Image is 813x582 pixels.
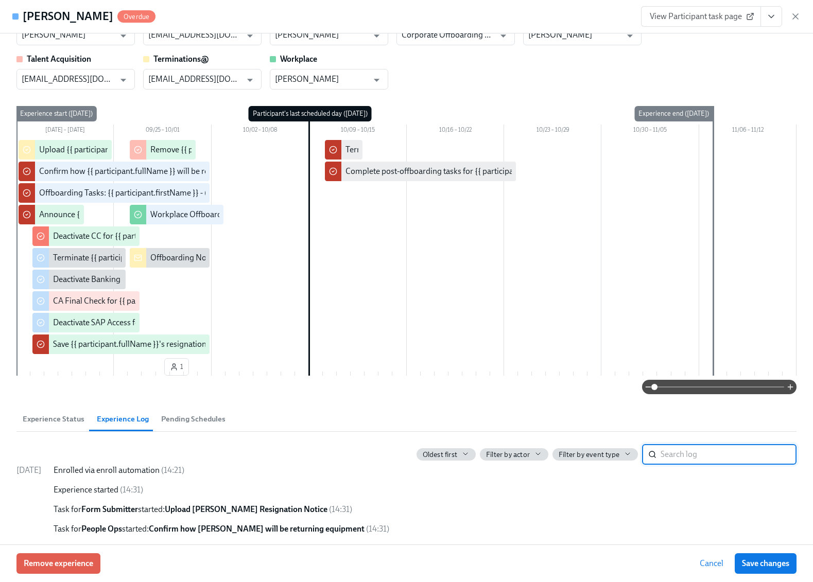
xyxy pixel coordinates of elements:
div: 10/02 – 10/08 [212,125,309,138]
span: ( 14:31 ) [366,524,389,534]
button: View task page [760,6,782,27]
div: Offboarding Notice: {{ participant.fullName }} - {{ participant.role }} ({{ participant.lastSched... [150,252,566,263]
div: Participant's last scheduled day ([DATE]) [249,106,372,121]
button: Filter by event type [552,448,638,461]
span: Task for started: [54,543,322,553]
button: Cancel [693,553,731,574]
strong: Talent Acquisition [27,54,91,64]
span: Task for started: [54,504,327,514]
button: Open [369,28,385,44]
span: View Participant task page [650,11,752,22]
div: Save {{ participant.fullName }}'s resignation letter employee file [53,339,275,350]
div: Deactivate Banking Access for {{ participant.fullName }} [53,274,248,285]
a: View Participant task page [641,6,761,27]
div: Announce {{ participant.fullName }} offboarding to CorporateTerminations@? [39,209,313,220]
div: 10/09 – 10/15 [309,125,406,138]
span: ( 14:31 ) [324,543,347,553]
button: Open [622,28,638,44]
span: Task for started: [54,524,365,534]
div: Upload {{ participant.fullName }} Resignation Notice [39,144,223,155]
span: Filter by actor [486,450,530,460]
span: ( 14:31 ) [329,504,352,514]
div: 10/16 – 10/22 [407,125,504,138]
span: ( 14:31 ) [120,485,143,495]
div: 10/23 – 10/29 [504,125,601,138]
span: Overdue [117,13,155,21]
strong: Workplace [280,54,317,64]
strong: Form Submitter [81,504,138,514]
span: Experience Status [23,413,84,425]
span: Oldest first [423,450,457,460]
strong: People Ops [81,543,122,553]
div: Complete post-offboarding tasks for {{ participant.fullName }} ({{ participant.lastScheduledDay |... [345,166,743,177]
div: Experience started [54,484,797,496]
button: Remove experience [16,553,100,574]
span: Experience Log [97,413,149,425]
div: 10/30 – 11/05 [601,125,699,138]
span: [DATE] [16,465,41,475]
div: Workplace Offboarding Tasks: {{ participant.fullName }} [150,209,347,220]
span: Remove experience [24,558,93,569]
button: Open [495,28,511,44]
button: Oldest first [417,448,476,461]
strong: Offboarding Tasks: [PERSON_NAME] - ([DATE]) [149,543,322,553]
strong: Upload [PERSON_NAME] Resignation Notice [165,504,327,514]
strong: Terminations@ [153,54,209,64]
button: 1 [164,358,189,376]
button: Save changes [735,553,797,574]
div: Enrolled via enroll automation [54,465,797,476]
div: Experience end ([DATE]) [634,106,713,121]
span: 1 [170,362,183,372]
div: Terminate in ADP: {{ participant.firstName }} - {{ participant.role }} ({{ participant.lastSchedu... [345,144,757,155]
span: Cancel [700,558,723,569]
div: Remove {{ participant.fullName }} from [PERSON_NAME] [150,144,354,155]
button: Open [369,72,385,88]
div: 11/06 – 11/12 [699,125,797,138]
button: Open [242,72,258,88]
span: Pending Schedules [161,413,226,425]
span: Filter by event type [559,450,619,460]
strong: Confirm how [PERSON_NAME] will be returning equipment [149,524,365,534]
div: Terminate {{ participant.fullName }} in [GEOGRAPHIC_DATA] [53,252,269,263]
h4: [PERSON_NAME] [23,9,113,24]
div: 09/25 – 10/01 [114,125,211,138]
span: ( 14:21 ) [161,465,184,475]
button: Open [115,28,131,44]
div: Deactivate SAP Access for {{ participant.fullName } [53,317,230,328]
strong: People Ops [81,524,122,534]
div: Experience start ([DATE]) [16,106,97,121]
input: Search log [661,444,797,465]
div: Offboarding Tasks: {{ participant.firstName }} - ({{ participant.lastScheduledDay | MM/DD/YYYY }}) [39,187,383,199]
div: [DATE] – [DATE] [16,125,114,138]
div: CA Final Check for {{ participant.fullName }} ({{ participant.lastScheduledDay | MM/DD/YYYY }}) [53,295,388,307]
span: Save changes [742,558,789,569]
button: Filter by actor [480,448,548,461]
div: Deactivate CC for {{ participant.fullName } [53,231,200,242]
div: Confirm how {{ participant.fullName }} will be returning equipment [39,166,275,177]
button: Open [115,72,131,88]
button: Open [242,28,258,44]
